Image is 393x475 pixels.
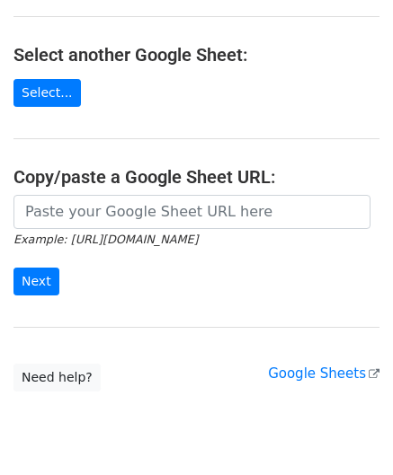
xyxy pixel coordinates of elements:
[13,268,59,295] input: Next
[268,365,380,382] a: Google Sheets
[13,195,371,229] input: Paste your Google Sheet URL here
[13,364,101,391] a: Need help?
[303,389,393,475] iframe: Chat Widget
[13,166,380,188] h4: Copy/paste a Google Sheet URL:
[13,233,198,246] small: Example: [URL][DOMAIN_NAME]
[13,44,380,66] h4: Select another Google Sheet:
[13,79,81,107] a: Select...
